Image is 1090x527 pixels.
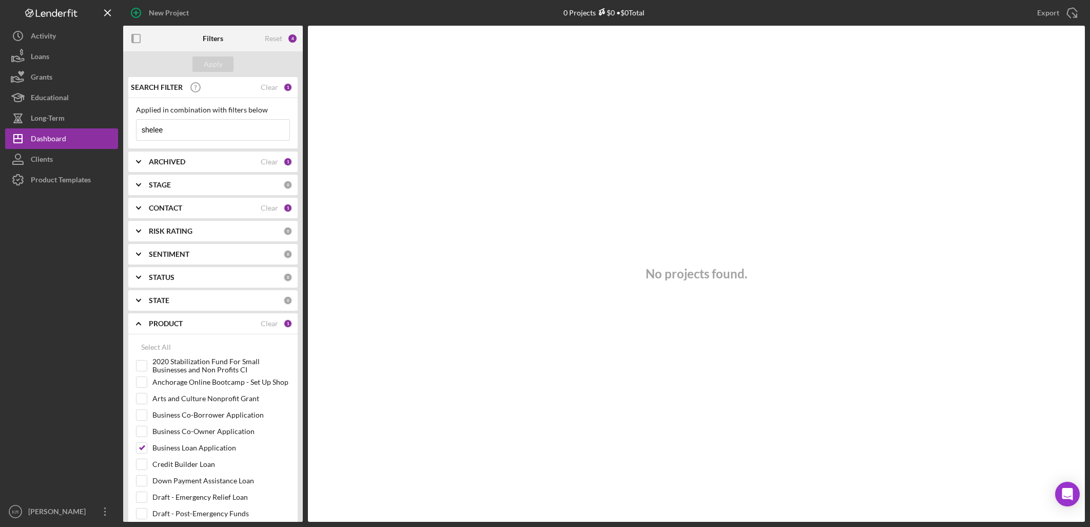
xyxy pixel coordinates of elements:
b: RISK RATING [149,227,192,235]
label: Arts and Culture Nonprofit Grant [152,393,290,404]
div: 0 [283,227,293,236]
div: 0 [283,296,293,305]
div: Product Templates [31,170,91,193]
label: Business Co-Owner Application [152,426,290,437]
b: STATE [149,296,169,305]
button: Export [1027,3,1085,23]
div: New Project [149,3,189,23]
b: ARCHIVED [149,158,185,166]
div: Open Intercom Messenger [1055,482,1080,506]
button: Product Templates [5,170,118,190]
button: Grants [5,67,118,87]
div: 0 [283,180,293,190]
div: Select All [141,337,171,357]
div: $0 [596,8,615,17]
button: Dashboard [5,128,118,149]
div: Applied in combination with filters below [136,106,290,114]
b: SENTIMENT [149,250,189,258]
div: 1 [283,83,293,92]
div: Dashboard [31,128,66,152]
div: 1 [283,203,293,213]
h3: No projects found. [646,267,747,281]
button: Loans [5,46,118,67]
div: 1 [283,319,293,328]
label: Credit Builder Loan [152,459,290,469]
div: Long-Term [31,108,65,131]
div: [PERSON_NAME] [26,501,92,524]
button: Long-Term [5,108,118,128]
div: Export [1037,3,1059,23]
label: Draft - Emergency Relief Loan [152,492,290,502]
b: PRODUCT [149,319,183,328]
b: STAGE [149,181,171,189]
div: 1 [283,157,293,166]
button: Clients [5,149,118,170]
div: Educational [31,87,69,110]
button: Activity [5,26,118,46]
label: Down Payment Assistance Loan [152,476,290,486]
label: Business Co-Borrower Application [152,410,290,420]
button: KR[PERSON_NAME] [5,501,118,522]
div: Loans [31,46,49,69]
div: Grants [31,67,52,90]
div: Activity [31,26,56,49]
label: 2020 Stabilization Fund For Small Businesses and Non Profits CI [152,361,290,371]
text: KR [12,509,18,515]
label: Anchorage Online Bootcamp - Set Up Shop [152,377,290,387]
div: Clear [261,158,278,166]
b: STATUS [149,273,174,281]
div: Reset [265,34,282,43]
div: Clear [261,319,278,328]
div: 0 [283,250,293,259]
div: 0 Projects • $0 Total [563,8,645,17]
button: Educational [5,87,118,108]
b: Filters [203,34,223,43]
button: Select All [136,337,176,357]
button: Apply [192,57,233,72]
b: CONTACT [149,204,182,212]
div: 0 [283,273,293,282]
label: Business Loan Application [152,443,290,453]
div: Clear [261,204,278,212]
div: Clients [31,149,53,172]
div: Apply [204,57,223,72]
div: 4 [287,33,298,44]
div: Clear [261,83,278,91]
b: SEARCH FILTER [131,83,183,91]
label: Draft - Post-Emergency Funds [152,509,290,519]
button: New Project [123,3,199,23]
